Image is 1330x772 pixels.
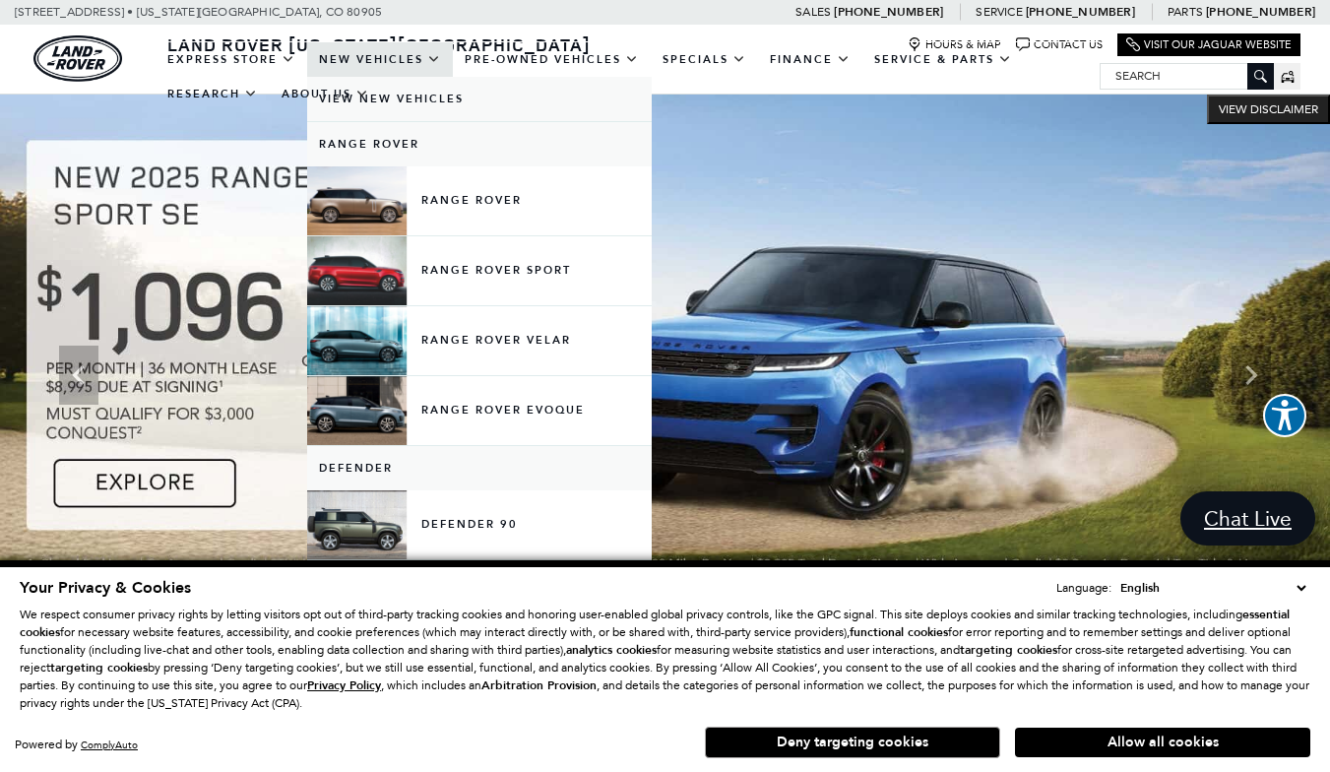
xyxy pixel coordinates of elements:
span: Service [976,5,1022,19]
img: Land Rover [33,35,122,82]
span: Sales [795,5,831,19]
a: land-rover [33,35,122,82]
a: About Us [270,77,381,111]
div: Language: [1056,582,1111,594]
button: Deny targeting cookies [705,727,1000,758]
a: Contact Us [1016,37,1103,52]
a: EXPRESS STORE [156,42,307,77]
a: View New Vehicles [307,77,652,121]
a: Chat Live [1180,491,1315,546]
a: Defender [307,446,652,490]
a: Research [156,77,270,111]
nav: Main Navigation [156,42,1100,111]
select: Language Select [1115,578,1310,598]
a: New Vehicles [307,42,453,77]
strong: targeting cookies [50,660,148,675]
span: Your Privacy & Cookies [20,577,191,599]
a: [STREET_ADDRESS] • [US_STATE][GEOGRAPHIC_DATA], CO 80905 [15,5,382,19]
a: [PHONE_NUMBER] [1206,4,1315,20]
a: Range Rover Velar [307,306,652,375]
a: Hours & Map [908,37,1001,52]
div: Previous [59,346,98,405]
span: VIEW DISCLAIMER [1219,101,1318,117]
span: Land Rover [US_STATE][GEOGRAPHIC_DATA] [167,32,591,56]
span: Parts [1168,5,1203,19]
a: Land Rover [US_STATE][GEOGRAPHIC_DATA] [156,32,602,56]
a: [PHONE_NUMBER] [834,4,943,20]
a: Range Rover [307,166,652,235]
div: Powered by [15,739,138,751]
a: ComplyAuto [81,739,138,751]
a: Range Rover [307,122,652,166]
a: Specials [651,42,758,77]
a: Visit Our Jaguar Website [1126,37,1292,52]
a: Service & Parts [862,42,1024,77]
a: [PHONE_NUMBER] [1026,4,1135,20]
div: Next [1232,346,1271,405]
a: Finance [758,42,862,77]
u: Privacy Policy [307,677,381,693]
input: Search [1101,64,1273,88]
strong: targeting cookies [960,642,1057,658]
button: Allow all cookies [1015,728,1310,757]
strong: analytics cookies [566,642,657,658]
button: VIEW DISCLAIMER [1207,95,1330,124]
a: Range Rover Evoque [307,376,652,445]
strong: Arbitration Provision [481,677,597,693]
a: Defender 90 [307,490,652,559]
a: Pre-Owned Vehicles [453,42,651,77]
p: We respect consumer privacy rights by letting visitors opt out of third-party tracking cookies an... [20,606,1310,712]
aside: Accessibility Help Desk [1263,394,1306,441]
strong: functional cookies [850,624,948,640]
a: Range Rover Sport [307,236,652,305]
button: Explore your accessibility options [1263,394,1306,437]
span: Chat Live [1194,505,1301,532]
